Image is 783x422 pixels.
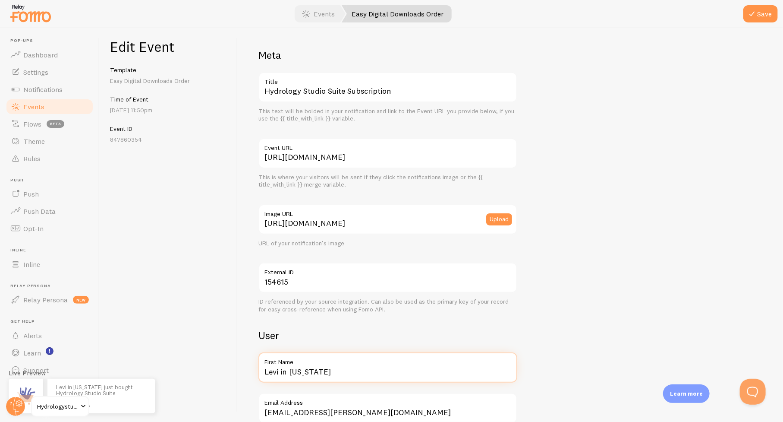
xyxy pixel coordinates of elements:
a: Push [5,185,94,203]
a: Rules [5,150,94,167]
a: Relay Persona new [5,291,94,308]
label: First Name [258,352,517,367]
span: Push [23,190,39,198]
h2: User [258,329,517,342]
h5: Event ID [110,125,227,133]
p: Learn more [670,390,703,398]
p: 847860354 [110,135,227,144]
a: Inline [5,256,94,273]
span: Push Data [23,207,56,216]
iframe: Help Scout Beacon - Open [740,379,766,405]
a: Events [5,98,94,115]
span: Notifications [23,85,63,94]
a: Dashboard [5,46,94,63]
span: Get Help [10,319,94,324]
div: ID referenced by your source integration. Can also be used as the primary key of your record for ... [258,298,517,313]
a: Push Data [5,203,94,220]
span: Relay Persona [10,283,94,289]
span: Support [23,366,49,374]
label: External ID [258,263,517,277]
h5: Time of Event [110,95,227,103]
span: Inline [10,247,94,253]
span: Inline [23,260,40,269]
div: Learn more [663,384,710,403]
div: This text will be bolded in your notification and link to the Event URL you provide below, if you... [258,108,517,123]
span: Pop-ups [10,38,94,44]
button: Upload [486,213,512,225]
p: [DATE] 11:50pm [110,106,227,114]
span: Push [10,178,94,183]
span: Flows [23,120,41,128]
a: Learn [5,344,94,362]
a: Flows beta [5,115,94,133]
label: Title [258,72,517,87]
label: Event URL [258,138,517,153]
h2: Meta [258,48,517,62]
div: This is where your visitors will be sent if they click the notifications image or the {{ title_wi... [258,174,517,189]
label: Image URL [258,204,517,219]
span: Opt-In [23,224,44,233]
span: Dashboard [23,51,58,59]
span: Settings [23,68,48,76]
span: beta [47,120,64,128]
a: Hydrologystudio [31,396,89,417]
span: Relay Persona [23,295,68,304]
span: Hydrologystudio [37,401,78,412]
a: Notifications [5,81,94,98]
span: new [73,296,89,304]
svg: <p>Watch New Feature Tutorials!</p> [46,347,53,355]
img: fomo-relay-logo-orange.svg [9,2,52,24]
span: Rules [23,154,41,163]
a: Alerts [5,327,94,344]
p: Easy Digital Downloads Order [110,76,227,85]
a: Support [5,362,94,379]
span: Events [23,102,44,111]
label: Email Address [258,393,517,408]
a: Settings [5,63,94,81]
a: Theme [5,133,94,150]
div: URL of your notification's image [258,240,517,247]
span: Alerts [23,331,42,340]
h5: Template [110,66,227,74]
a: Opt-In [5,220,94,237]
span: Learn [23,349,41,357]
span: Theme [23,137,45,146]
h1: Edit Event [110,38,227,56]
